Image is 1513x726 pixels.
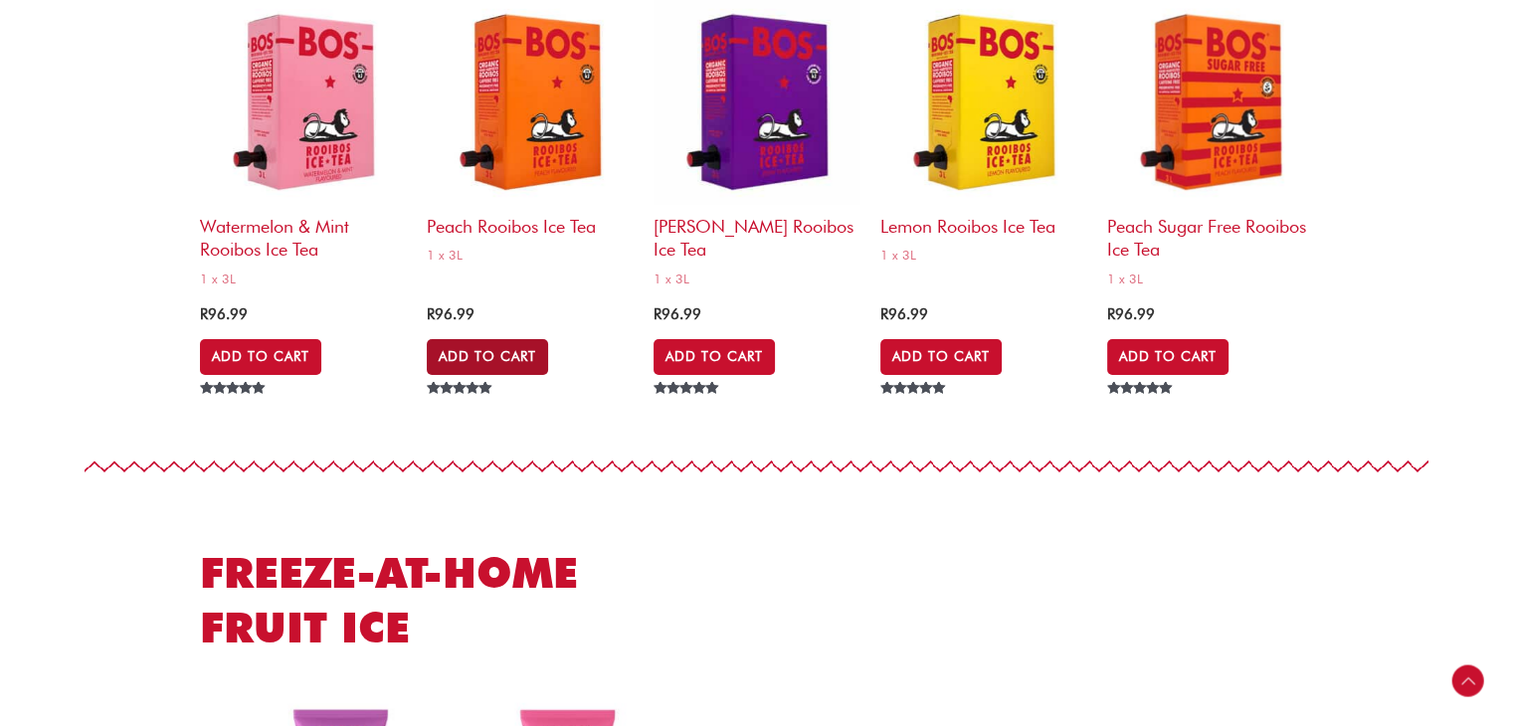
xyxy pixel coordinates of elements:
[200,546,688,654] h2: FREEZE-AT-HOME FRUIT ICE
[427,205,634,238] h2: Peach Rooibos Ice Tea
[880,305,888,323] span: R
[654,382,722,440] span: Rated out of 5
[1107,305,1115,323] span: R
[880,305,928,323] bdi: 96.99
[200,382,269,440] span: Rated out of 5
[654,339,775,375] a: Add to cart: “Berry Rooibos Ice Tea”
[1107,382,1176,440] span: Rated out of 5
[427,382,495,440] span: Rated out of 5
[880,382,949,440] span: Rated out of 5
[880,339,1002,375] a: Add to cart: “Lemon Rooibos Ice Tea”
[880,205,1087,238] h2: Lemon Rooibos Ice Tea
[200,205,407,262] h2: Watermelon & Mint Rooibos Ice Tea
[427,305,435,323] span: R
[200,305,208,323] span: R
[427,339,548,375] a: Add to cart: “Peach Rooibos Ice Tea”
[427,305,474,323] bdi: 96.99
[200,339,321,375] a: Add to cart: “Watermelon & Mint Rooibos Ice Tea”
[200,271,407,287] span: 1 x 3L
[880,247,1087,264] span: 1 x 3L
[427,247,634,264] span: 1 x 3L
[1107,271,1314,287] span: 1 x 3L
[200,305,248,323] bdi: 96.99
[1107,339,1229,375] a: Add to cart: “Peach Sugar Free Rooibos Ice Tea”
[654,205,860,262] h2: [PERSON_NAME] Rooibos Ice Tea
[654,305,662,323] span: R
[1107,205,1314,262] h2: Peach Sugar Free Rooibos Ice Tea
[654,305,701,323] bdi: 96.99
[1107,305,1155,323] bdi: 96.99
[654,271,860,287] span: 1 x 3L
